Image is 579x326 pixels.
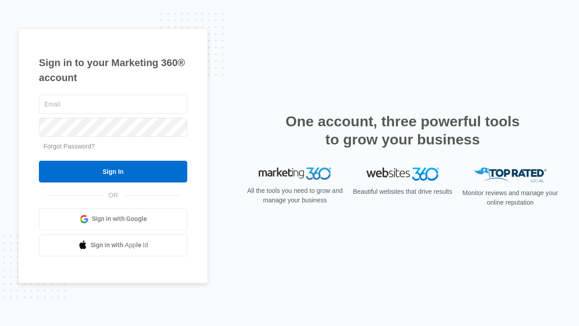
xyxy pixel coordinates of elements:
[92,214,147,224] span: Sign in with Google
[39,95,187,114] input: Email
[352,187,453,197] p: Beautiful websites that drive results
[39,208,187,230] a: Sign in with Google
[366,168,439,181] img: Websites 360
[259,168,331,180] img: Marketing 360
[102,191,124,200] span: OR
[283,112,522,149] h2: One account, three powerful tools to grow your business
[90,240,148,250] span: Sign in with Apple Id
[474,168,546,182] img: Top Rated Local
[244,186,346,205] p: All the tools you need to grow and manage your business
[43,143,95,150] a: Forgot Password?
[39,55,187,85] h1: Sign in to your Marketing 360® account
[39,235,187,256] a: Sign in with Apple Id
[39,161,187,182] input: Sign In
[460,188,561,207] p: Monitor reviews and manage your online reputation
